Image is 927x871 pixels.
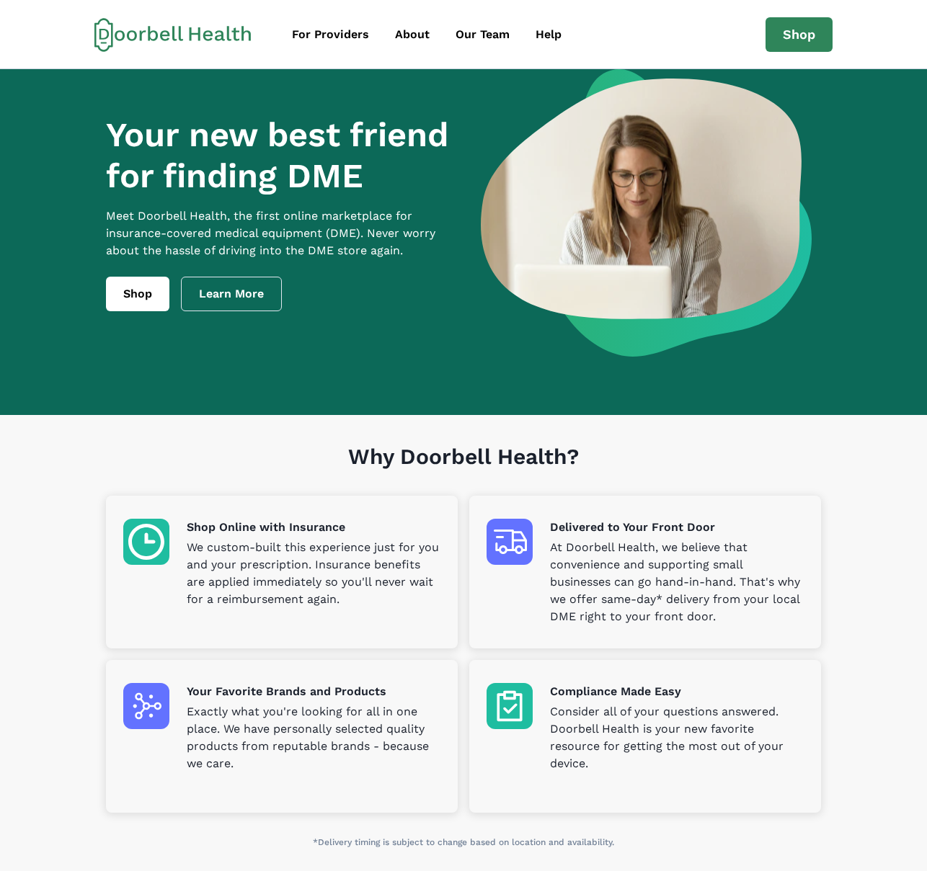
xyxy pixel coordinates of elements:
img: Delivered to Your Front Door icon [487,519,533,565]
p: We custom-built this experience just for you and your prescription. Insurance benefits are applie... [187,539,440,608]
div: Our Team [456,26,510,43]
p: Exactly what you're looking for all in one place. We have personally selected quality products fr... [187,703,440,772]
p: Shop Online with Insurance [187,519,440,536]
img: Compliance Made Easy icon [487,683,533,729]
img: Your Favorite Brands and Products icon [123,683,169,729]
a: Learn More [181,277,282,311]
h1: Your new best friend for finding DME [106,115,456,196]
p: At Doorbell Health, we believe that convenience and supporting small businesses can go hand-in-ha... [550,539,804,625]
a: Shop [766,17,833,52]
p: Delivered to Your Front Door [550,519,804,536]
h1: Why Doorbell Health? [106,444,821,496]
div: For Providers [292,26,369,43]
p: Compliance Made Easy [550,683,804,700]
img: Shop Online with Insurance icon [123,519,169,565]
p: *Delivery timing is subject to change based on location and availability. [106,836,821,849]
a: For Providers [280,20,381,49]
p: Your Favorite Brands and Products [187,683,440,700]
div: Help [536,26,562,43]
a: About [383,20,441,49]
a: Our Team [444,20,521,49]
img: a woman looking at a computer [481,69,812,357]
div: About [395,26,430,43]
p: Meet Doorbell Health, the first online marketplace for insurance-covered medical equipment (DME).... [106,207,456,259]
a: Shop [106,277,169,311]
a: Help [524,20,573,49]
p: Consider all of your questions answered. Doorbell Health is your new favorite resource for gettin... [550,703,804,772]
